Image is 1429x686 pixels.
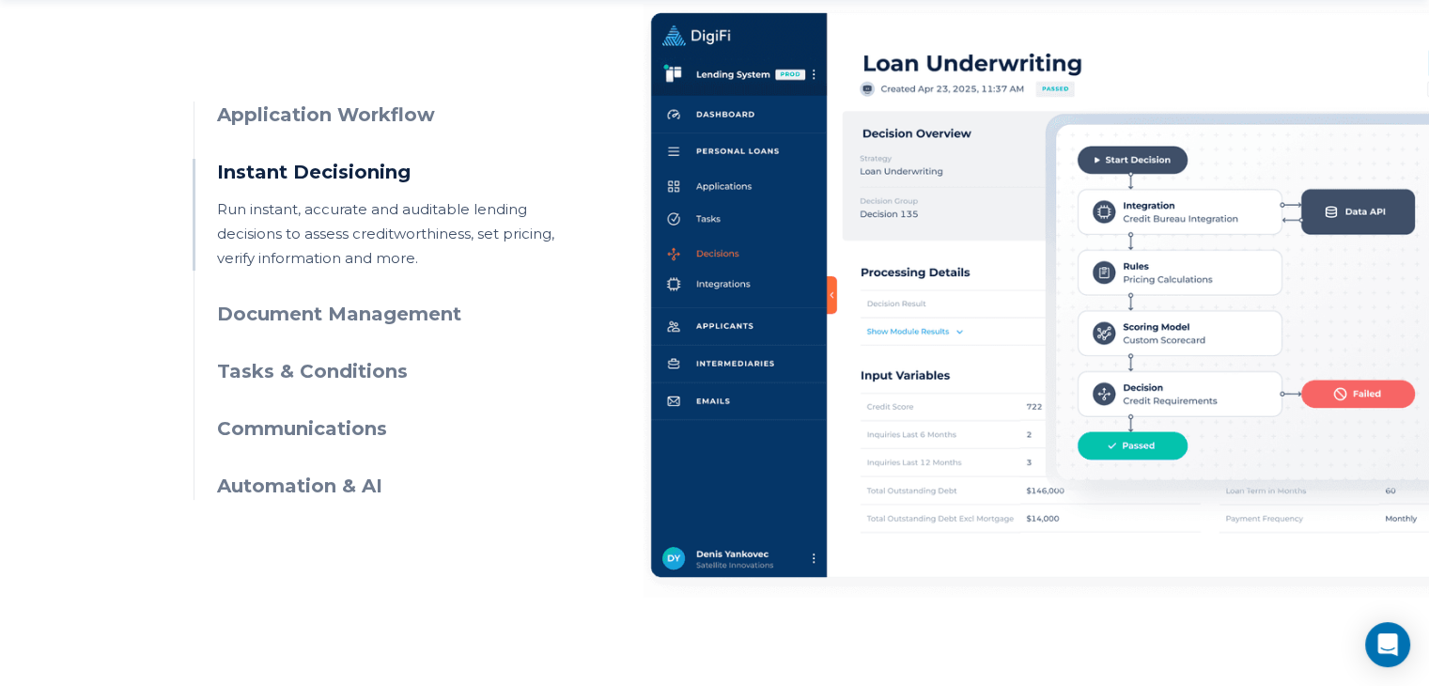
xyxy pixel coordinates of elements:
[217,415,558,443] h3: Communications
[217,358,558,385] h3: Tasks & Conditions
[217,301,558,328] h3: Document Management
[217,197,558,271] p: Run instant, accurate and auditable lending decisions to assess creditworthiness, set pricing, ve...
[217,473,558,500] h3: Automation & AI
[217,159,558,186] h3: Instant Decisioning
[1365,622,1410,667] div: Open Intercom Messenger
[217,101,558,129] h3: Application Workflow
